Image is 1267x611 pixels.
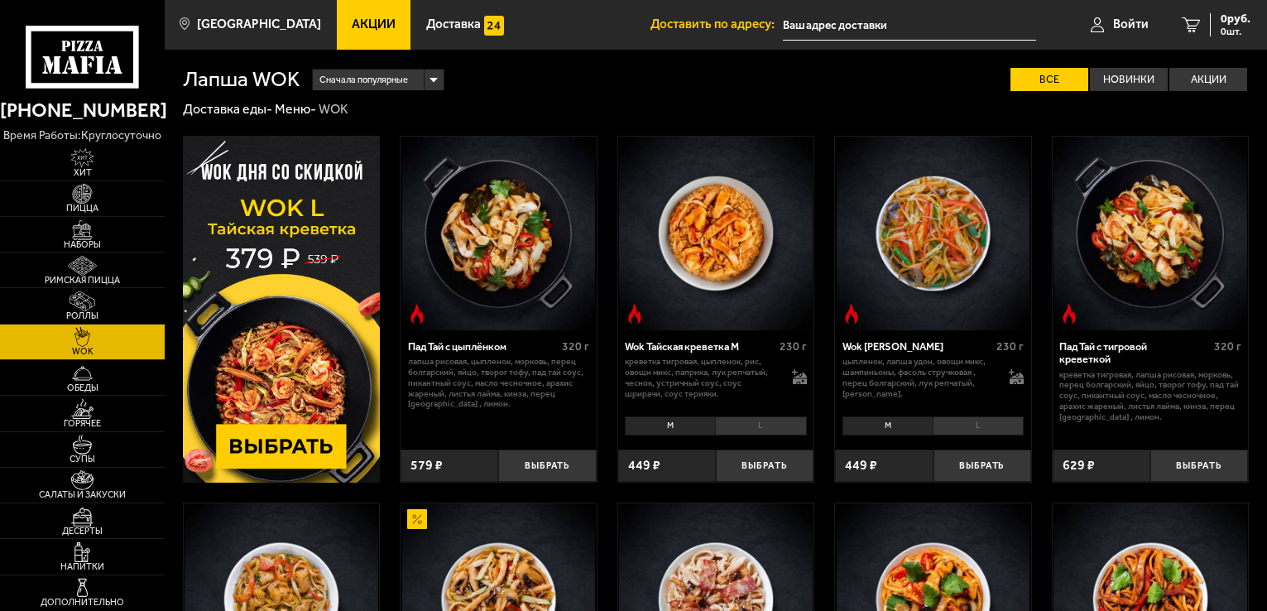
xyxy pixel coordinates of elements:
li: M [625,416,715,435]
span: Акции [352,18,396,31]
a: Доставка еды- [183,101,272,117]
div: Wok Тайская креветка M [625,340,775,353]
img: Острое блюдо [407,304,427,324]
li: M [842,416,933,435]
img: Пад Тай с тигровой креветкой [1053,137,1247,330]
label: Новинки [1090,68,1168,92]
img: Wok Карри М [837,137,1030,330]
img: Wok Тайская креветка M [619,137,813,330]
li: L [715,416,806,435]
h1: Лапша WOK [183,69,300,90]
a: Острое блюдоПад Тай с тигровой креветкой [1053,137,1249,330]
p: цыпленок, лапша удон, овощи микс, шампиньоны, фасоль стручковая , перец болгарский, лук репчатый,... [842,357,996,399]
p: креветка тигровая, цыпленок, рис, овощи микс, паприка, лук репчатый, чеснок, устричный соус, соус... [625,357,778,399]
p: лапша рисовая, цыпленок, морковь, перец болгарский, яйцо, творог тофу, пад тай соус, пикантный со... [408,357,589,410]
button: Выбрать [933,450,1031,482]
a: Острое блюдоWok Тайская креветка M [618,137,814,330]
img: Пад Тай с цыплёнком [402,137,596,330]
li: L [933,416,1024,435]
img: Острое блюдо [842,304,861,324]
span: Доставка [426,18,481,31]
span: 230 г [780,339,807,354]
span: Доставить по адресу: [650,18,783,31]
img: Острое блюдо [625,304,645,324]
span: 579 ₽ [410,459,443,472]
span: 629 ₽ [1063,459,1095,472]
img: Острое блюдо [1059,304,1079,324]
span: 230 г [996,339,1024,354]
div: Пад Тай с тигровой креветкой [1059,340,1209,366]
button: Выбрать [498,450,596,482]
span: Сначала популярные [319,68,408,93]
a: Меню- [275,101,316,117]
span: 320 г [1214,339,1241,354]
span: [GEOGRAPHIC_DATA] [197,18,321,31]
span: 0 шт. [1221,26,1250,36]
div: WOK [319,101,348,118]
div: Пад Тай с цыплёнком [408,340,558,353]
a: Острое блюдоПад Тай с цыплёнком [401,137,597,330]
span: 449 ₽ [845,459,877,472]
span: 320 г [562,339,589,354]
span: Войти [1113,18,1149,31]
div: Wok [PERSON_NAME] [842,340,992,353]
input: Ваш адрес доставки [783,10,1036,41]
button: Выбрать [716,450,813,482]
img: Акционный [407,509,427,529]
label: Все [1010,68,1088,92]
span: 0 руб. [1221,13,1250,25]
a: Острое блюдоWok Карри М [835,137,1031,330]
button: Выбрать [1150,450,1248,482]
span: 449 ₽ [628,459,660,472]
img: 15daf4d41897b9f0e9f617042186c801.svg [484,16,504,36]
p: креветка тигровая, лапша рисовая, морковь, перец болгарский, яйцо, творог тофу, пад тай соус, пик... [1059,370,1241,423]
label: Акции [1169,68,1247,92]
